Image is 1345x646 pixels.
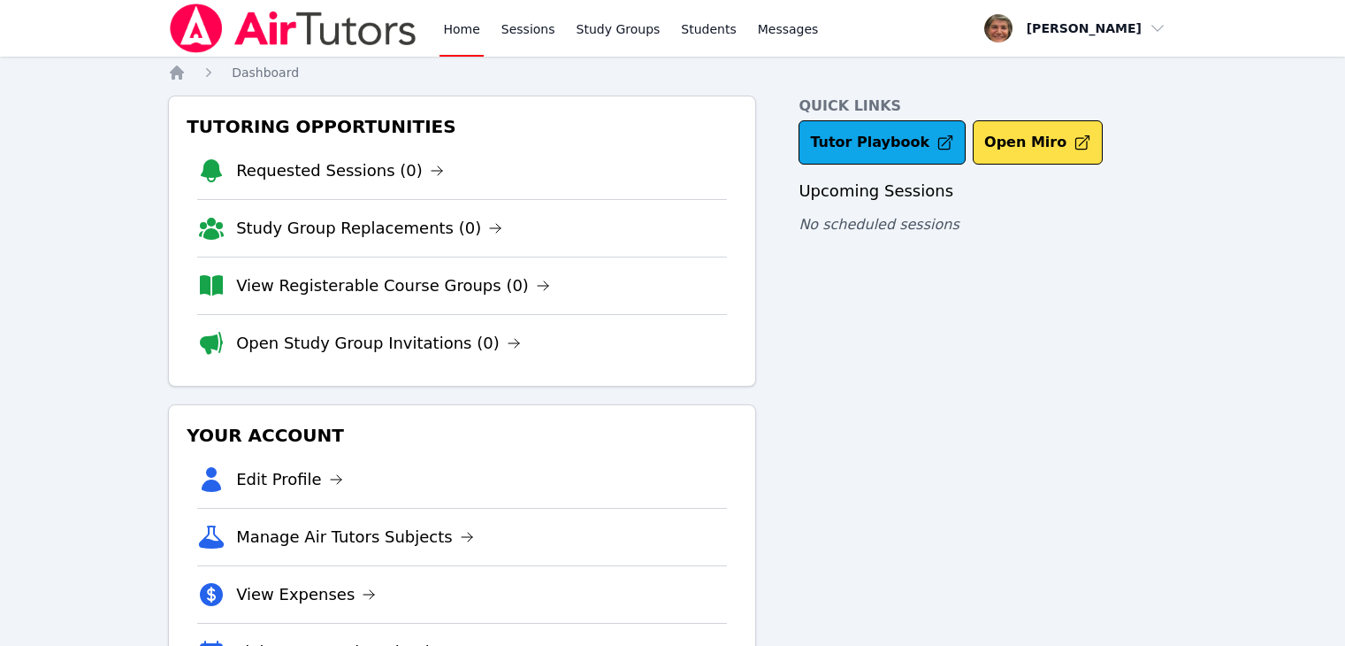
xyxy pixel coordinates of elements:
h3: Your Account [183,419,741,451]
a: Open Study Group Invitations (0) [236,331,521,356]
a: Requested Sessions (0) [236,158,444,183]
h4: Quick Links [799,96,1177,117]
nav: Breadcrumb [168,64,1177,81]
span: No scheduled sessions [799,216,959,233]
a: View Expenses [236,582,376,607]
a: Study Group Replacements (0) [236,216,502,241]
a: Dashboard [232,64,299,81]
h3: Tutoring Opportunities [183,111,741,142]
a: Manage Air Tutors Subjects [236,525,474,550]
h3: Upcoming Sessions [799,179,1177,204]
button: Open Miro [973,120,1103,165]
a: Edit Profile [236,467,343,492]
a: Tutor Playbook [799,120,966,165]
a: View Registerable Course Groups (0) [236,273,550,298]
span: Dashboard [232,65,299,80]
img: Air Tutors [168,4,418,53]
span: Messages [758,20,819,38]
